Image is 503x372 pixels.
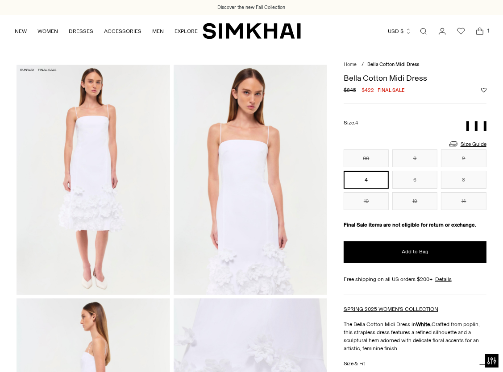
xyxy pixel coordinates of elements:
[435,275,452,283] a: Details
[481,87,486,93] button: Add to Wishlist
[69,21,93,41] a: DRESSES
[104,21,141,41] a: ACCESSORIES
[402,248,428,256] span: Add to Bag
[392,149,437,167] button: 0
[344,62,357,67] a: Home
[416,321,432,327] strong: White.
[441,192,486,210] button: 14
[441,171,486,189] button: 8
[355,120,358,126] span: 4
[452,22,470,40] a: Wishlist
[344,306,438,312] a: SPRING 2025 WOMEN'S COLLECTION
[433,22,451,40] a: Go to the account page
[344,320,486,352] p: The Bella Cotton Midi Dress in Crafted from poplin, this strapless dress features a refined silho...
[152,21,164,41] a: MEN
[362,86,374,94] span: $422
[362,61,364,69] div: /
[344,74,486,82] h1: Bella Cotton Midi Dress
[174,65,327,295] img: Bella Cotton Midi Dress
[344,171,389,189] button: 4
[344,61,486,69] nav: breadcrumbs
[344,275,486,283] div: Free shipping on all US orders $200+
[344,86,356,94] s: $845
[344,361,365,367] h3: Size & Fit
[344,241,486,263] button: Add to Bag
[7,338,90,365] iframe: Sign Up via Text for Offers
[203,22,301,40] a: SIMKHAI
[367,62,419,67] span: Bella Cotton Midi Dress
[392,171,437,189] button: 6
[344,192,389,210] button: 10
[17,65,170,295] img: Bella Cotton Midi Dress
[344,149,389,167] button: 00
[471,22,489,40] a: Open cart modal
[484,27,492,35] span: 1
[392,192,437,210] button: 12
[175,21,198,41] a: EXPLORE
[344,119,358,127] label: Size:
[37,21,58,41] a: WOMEN
[218,4,286,11] a: Discover the new Fall Collection
[415,22,432,40] a: Open search modal
[388,21,412,41] button: USD $
[344,222,476,228] strong: Final Sale items are not eligible for return or exchange.
[441,149,486,167] button: 2
[448,138,486,149] a: Size Guide
[15,21,27,41] a: NEW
